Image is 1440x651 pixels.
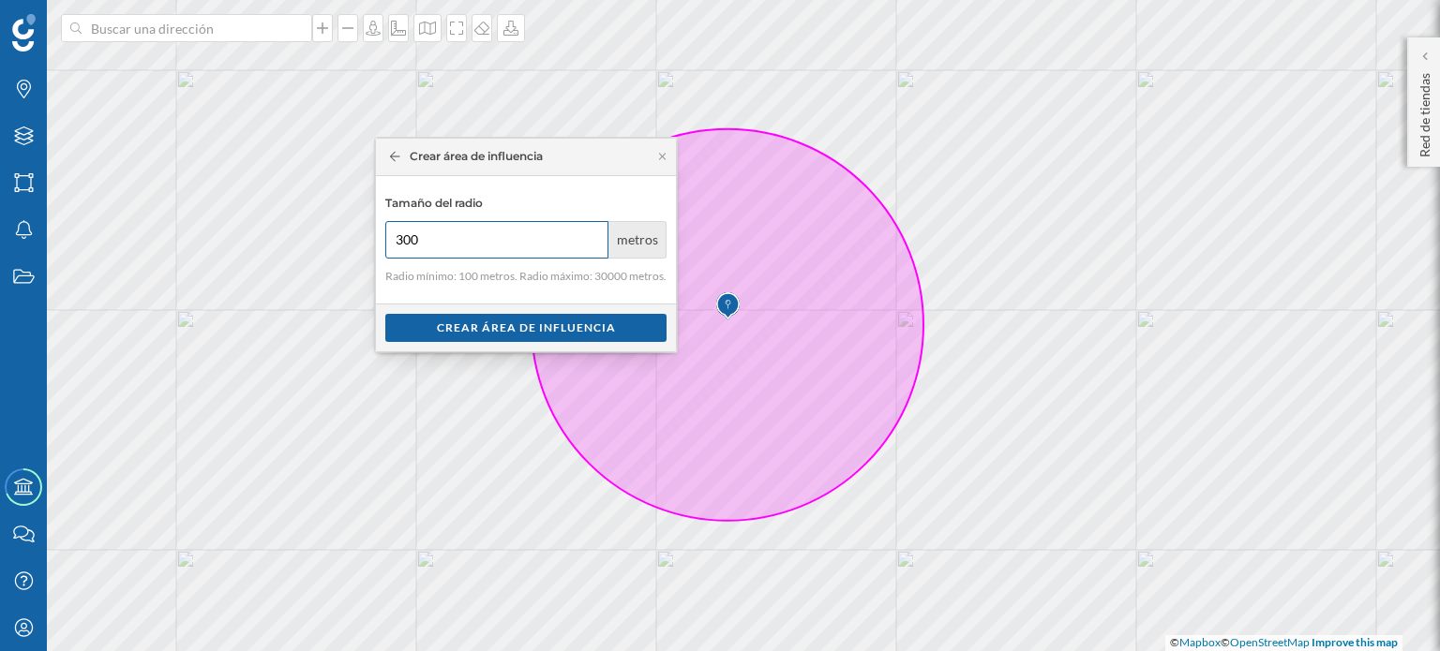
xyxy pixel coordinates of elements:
span: metros [608,221,667,259]
p: Tamaño del radio [385,195,667,212]
div: Crear área de influencia [390,148,543,165]
span: Soporte [37,13,104,30]
p: Red de tiendas [1416,66,1434,157]
img: Marker [716,288,740,325]
div: © © [1165,635,1402,651]
img: Geoblink Logo [12,14,36,52]
a: Improve this map [1312,635,1398,649]
a: Mapbox [1179,635,1221,649]
p: Radio mínimo: 100 metros. Radio máximo: 30000 metros. [385,268,667,285]
a: OpenStreetMap [1230,635,1310,649]
input: radius [385,221,608,259]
